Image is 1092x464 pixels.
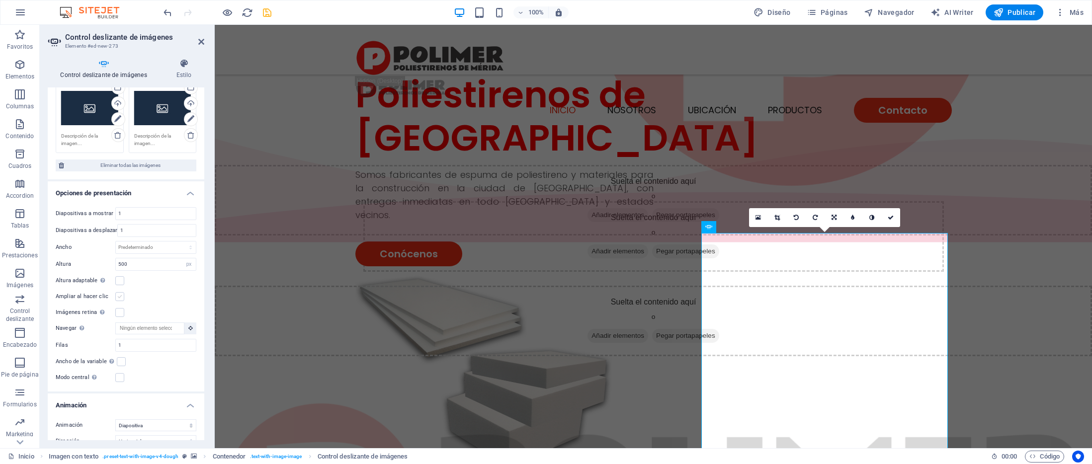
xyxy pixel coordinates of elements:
[787,208,806,227] a: Girar 90° a la izquierda
[65,33,204,42] h2: Control deslizante de imágenes
[5,73,34,80] p: Elementos
[930,7,974,17] span: AI Writer
[250,451,302,463] span: . text-with-image-image
[825,208,843,227] a: Cambiar orientación
[56,261,115,267] label: Altura
[56,419,115,431] label: Animación
[213,451,246,463] span: Haz clic para seleccionar y doble clic para editar
[750,4,795,20] div: Diseño (Ctrl+Alt+Y)
[164,59,204,79] h4: Estilo
[373,220,433,233] span: Añadir elementos
[806,208,825,227] a: Girar 90° a la derecha
[6,192,34,200] p: Accordion
[554,8,563,17] i: Al redimensionar, ajustar el nivel de zoom automáticamente para ajustarse al dispositivo elegido.
[6,281,33,289] p: Imágenes
[318,451,408,463] span: Haz clic para seleccionar y doble clic para editar
[373,183,433,197] span: Añadir elementos
[48,393,204,411] h4: Animación
[49,451,99,463] span: Haz clic para seleccionar y doble clic para editar
[162,7,173,18] i: Deshacer: Cambiar alto del control (Ctrl+Z)
[991,451,1017,463] h6: Tiempo de la sesión
[57,6,132,18] img: Editor Logo
[864,7,915,17] span: Navegador
[862,208,881,227] a: Escala de grises
[48,59,164,79] h4: Control deslizante de imágenes
[843,208,862,227] a: Desenfoque
[56,244,115,250] label: Ancho
[750,4,795,20] button: Diseño
[191,454,197,459] i: Este elemento contiene un fondo
[182,454,187,459] i: Este elemento es un preajuste personalizable
[49,451,408,463] nav: breadcrumb
[3,341,37,349] p: Encabezado
[1055,7,1084,17] span: Más
[65,42,184,51] h3: Elemento #ed-new-273
[56,275,115,287] label: Altura adaptable
[56,356,117,368] label: Ancho de la variable
[56,228,117,233] label: Diapositivas a desplazar
[102,451,178,463] span: . preset-text-with-image-v4-dough
[1025,451,1064,463] button: Código
[6,102,34,110] p: Columnas
[860,4,919,20] button: Navegador
[241,6,253,18] button: reload
[56,372,115,384] label: Modo central
[754,7,791,17] span: Diseño
[1008,453,1010,460] span: :
[6,430,33,438] p: Marketing
[11,222,29,230] p: Tablas
[56,307,115,318] label: Imágenes retina
[2,251,37,259] p: Prestaciones
[8,162,32,170] p: Cuadros
[881,208,900,227] a: Confirmar ( ⌘ ⏎ )
[261,6,273,18] button: save
[129,141,749,283] div: Image Slider
[807,7,848,17] span: Páginas
[261,7,273,18] i: Guardar (Ctrl+S)
[162,6,173,18] button: undo
[56,342,115,348] label: Filas
[149,176,729,247] div: Suelta el contenido aquí
[768,208,787,227] a: Modo de recorte
[1002,451,1017,463] span: 00 00
[1,371,38,379] p: Pie de página
[994,7,1036,17] span: Publicar
[61,88,118,128] div: img-small-4v_Y0rEvx8RSUWQdM9mz-A.jpg
[5,132,34,140] p: Contenido
[986,4,1044,20] button: Publicar
[67,159,193,171] span: Eliminar todas las imágenes
[115,322,184,334] input: Ningún elemento seleccionado
[56,435,115,447] label: Dirección
[437,220,504,233] span: Pegar portapapeles
[56,159,196,171] button: Eliminar todas las imágenes
[926,4,978,20] button: AI Writer
[242,7,253,18] i: Volver a cargar página
[56,291,115,303] label: Ampliar al hacer clic
[3,400,36,408] p: Formularios
[1029,451,1060,463] span: Código
[1072,451,1084,463] button: Usercentrics
[749,208,768,227] a: Selecciona archivos del administrador de archivos, de la galería de fotos o carga archivo(s)
[513,6,549,18] button: 100%
[1051,4,1088,20] button: Más
[56,211,115,216] label: Diapositivas a mostrar
[528,6,544,18] h6: 100%
[803,4,852,20] button: Páginas
[48,181,204,199] h4: Opciones de presentación
[56,322,115,334] label: Navegar
[7,43,33,51] p: Favoritos
[437,183,504,197] span: Pegar portapapeles
[134,88,191,128] div: img-small-2XCZXivwWr304narVmkE1w.jpg
[8,451,34,463] a: Haz clic para cancelar la selección y doble clic para abrir páginas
